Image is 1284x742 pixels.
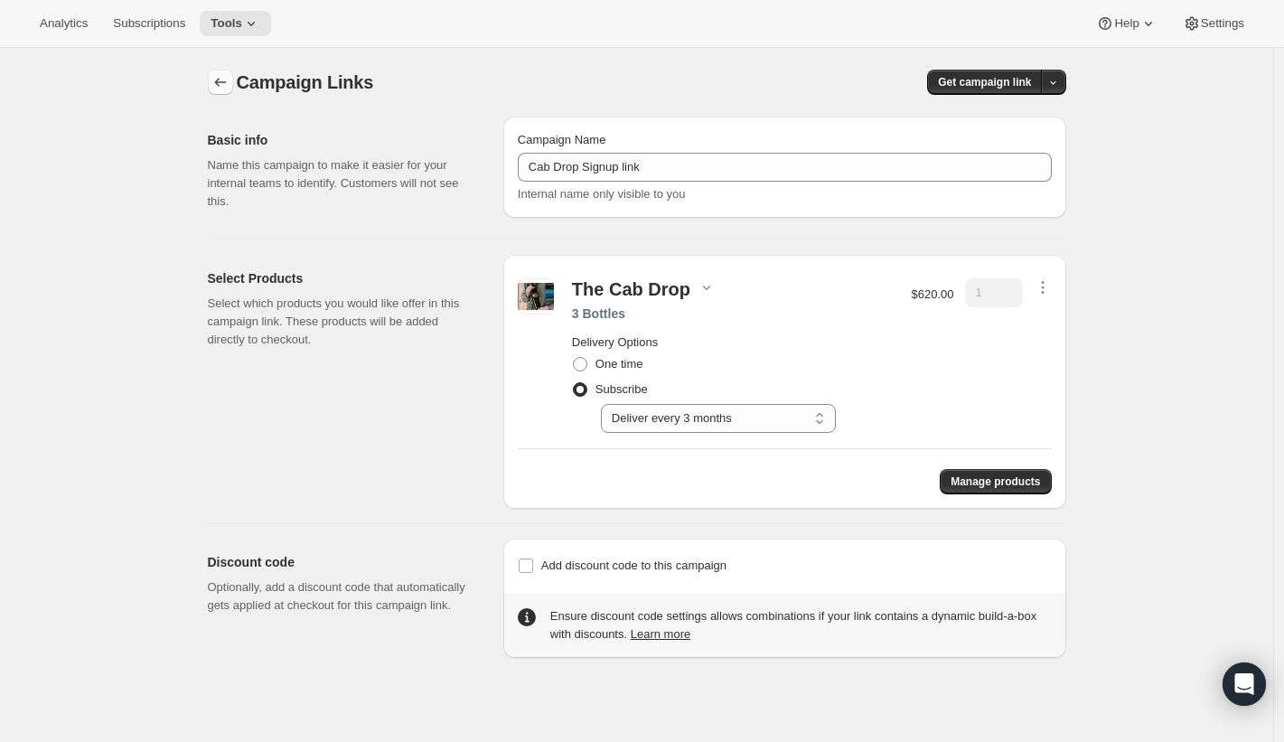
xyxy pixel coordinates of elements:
a: Learn more [631,627,690,641]
span: Analytics [40,16,88,31]
span: Subscribe [595,382,648,396]
span: Help [1114,16,1139,31]
span: Campaign Links [237,72,374,92]
button: Subscriptions [102,11,196,36]
button: Get campaign link [927,70,1042,95]
span: Subscriptions [113,16,185,31]
p: Select which products you would like offer in this campaign link. These products will be added di... [208,295,474,349]
span: Internal name only visible to you [518,187,686,201]
button: Manage products [940,469,1051,494]
p: $620.00 [912,286,954,304]
span: Settings [1201,16,1244,31]
p: Name this campaign to make it easier for your internal teams to identify. Customers will not see ... [208,156,474,211]
input: Example: Seasonal campaign [518,153,1052,182]
span: Campaign Name [518,133,606,146]
p: Optionally, add a discount code that automatically gets applied at checkout for this campaign link. [208,578,474,615]
button: Tools [200,11,271,36]
span: Tools [211,16,242,31]
div: 3 Bottles [572,305,894,323]
button: Analytics [29,11,98,36]
h2: Basic info [208,131,474,149]
h2: Delivery Options [572,333,894,352]
div: Open Intercom Messenger [1223,662,1266,706]
h2: Discount code [208,553,474,571]
span: Add discount code to this campaign [541,559,726,572]
button: Settings [1172,11,1255,36]
h2: Select Products [208,269,474,287]
div: Ensure discount code settings allows combinations if your link contains a dynamic build-a-box wit... [550,607,1052,643]
button: Help [1085,11,1167,36]
span: One time [595,357,643,371]
div: The Cab Drop [572,278,690,300]
span: Manage products [951,474,1040,489]
span: Get campaign link [938,75,1031,89]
